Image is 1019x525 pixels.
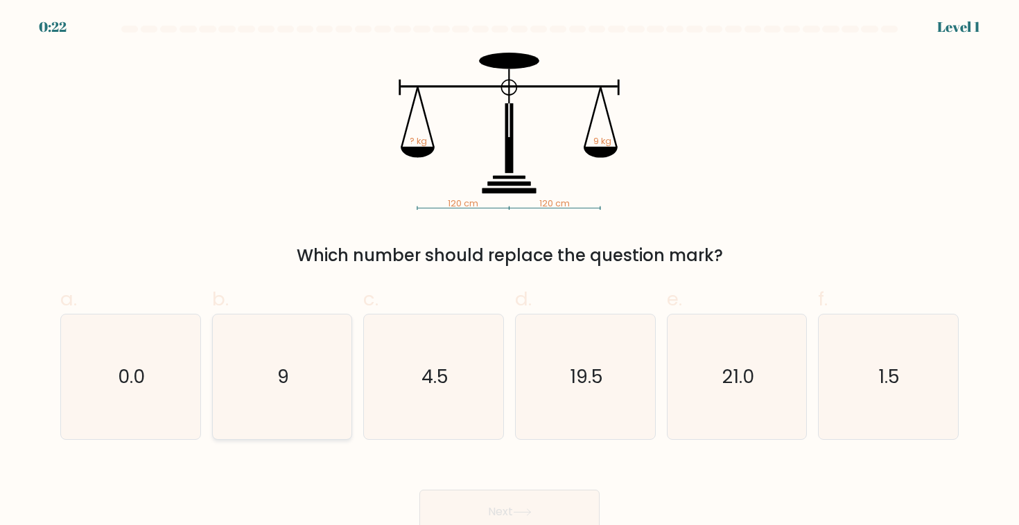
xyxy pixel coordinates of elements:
div: Which number should replace the question mark? [69,243,950,268]
span: e. [667,285,682,312]
text: 0.0 [119,364,146,389]
div: Level 1 [937,17,980,37]
text: 19.5 [570,364,603,389]
tspan: ? kg [410,135,428,147]
tspan: 9 kg [593,135,611,147]
div: 0:22 [39,17,67,37]
text: 4.5 [421,364,448,389]
text: 21.0 [722,364,754,389]
span: f. [818,285,828,312]
text: 1.5 [879,364,900,389]
tspan: 120 cm [448,198,478,210]
span: b. [212,285,229,312]
tspan: 120 cm [540,198,571,210]
span: a. [60,285,77,312]
text: 9 [277,364,289,389]
span: d. [515,285,532,312]
span: c. [363,285,378,312]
